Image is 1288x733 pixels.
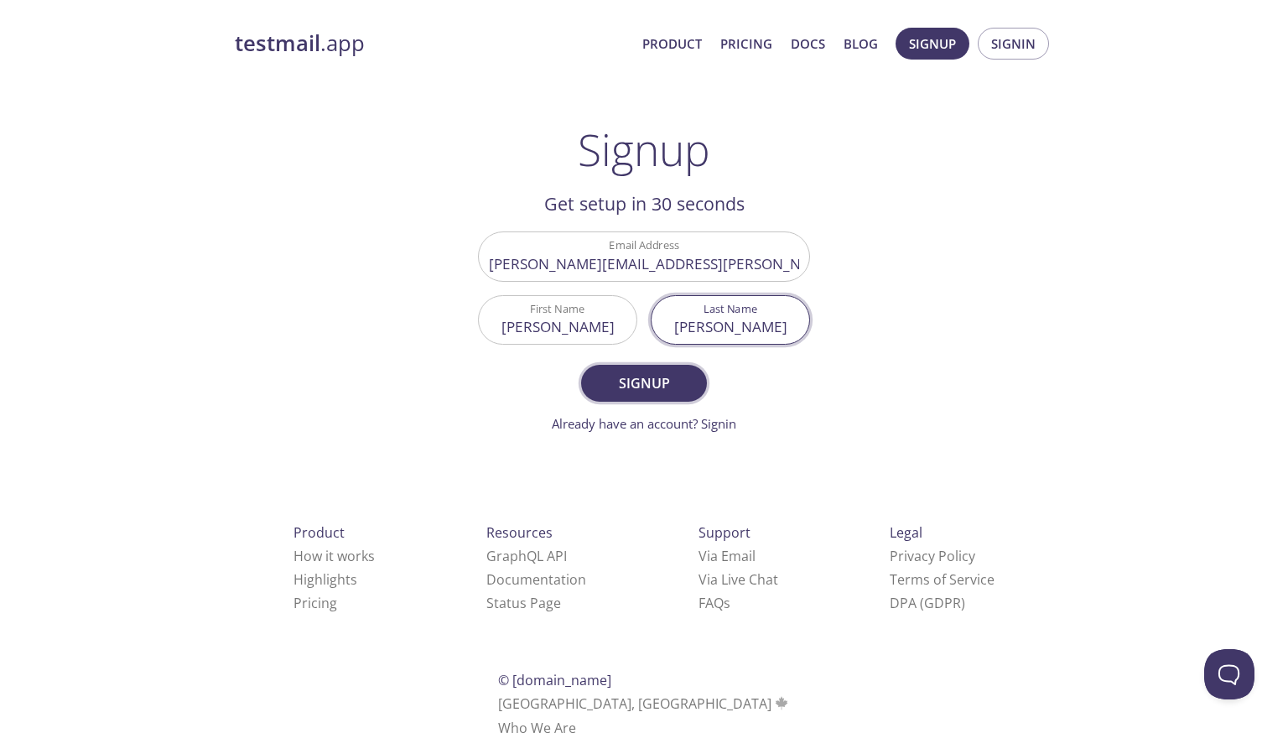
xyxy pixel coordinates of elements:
[896,28,969,60] button: Signup
[699,547,756,565] a: Via Email
[293,523,345,542] span: Product
[844,33,878,55] a: Blog
[890,547,975,565] a: Privacy Policy
[498,671,611,689] span: © [DOMAIN_NAME]
[642,33,702,55] a: Product
[486,547,567,565] a: GraphQL API
[890,523,922,542] span: Legal
[791,33,825,55] a: Docs
[293,594,337,612] a: Pricing
[724,594,730,612] span: s
[600,372,688,395] span: Signup
[699,570,778,589] a: Via Live Chat
[699,523,750,542] span: Support
[552,415,736,432] a: Already have an account? Signin
[581,365,707,402] button: Signup
[699,594,730,612] a: FAQ
[293,570,357,589] a: Highlights
[486,594,561,612] a: Status Page
[890,594,965,612] a: DPA (GDPR)
[720,33,772,55] a: Pricing
[486,570,586,589] a: Documentation
[578,124,710,174] h1: Signup
[1204,649,1254,699] iframe: Help Scout Beacon - Open
[235,29,320,58] strong: testmail
[235,29,629,58] a: testmail.app
[478,190,810,218] h2: Get setup in 30 seconds
[978,28,1049,60] button: Signin
[486,523,553,542] span: Resources
[293,547,375,565] a: How it works
[991,33,1036,55] span: Signin
[909,33,956,55] span: Signup
[890,570,995,589] a: Terms of Service
[498,694,791,713] span: [GEOGRAPHIC_DATA], [GEOGRAPHIC_DATA]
